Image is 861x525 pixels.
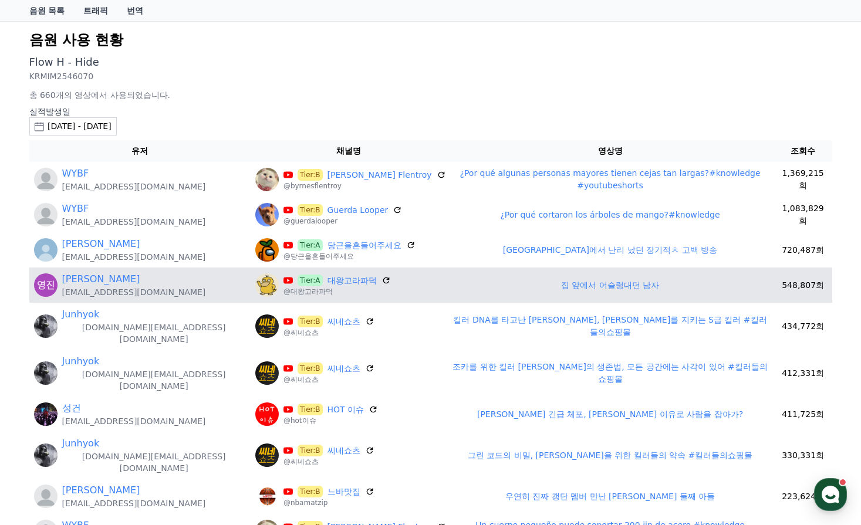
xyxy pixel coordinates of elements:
a: HOT 이슈 [327,404,364,416]
p: [EMAIL_ADDRESS][DOMAIN_NAME] [62,251,206,263]
a: [PERSON_NAME] [62,483,140,497]
p: [DOMAIN_NAME][EMAIL_ADDRESS][DOMAIN_NAME] [62,451,246,474]
img: 대왕고라파덕 [255,273,279,297]
p: @byrnesflentroy [283,181,446,191]
img: 씨네쇼츠 [255,314,279,338]
p: @씨네쇼츠 [283,457,374,466]
img: http://img1.kakaocdn.net/thumb/R640x640.q70/?fname=http://t1.kakaocdn.net/account_images/default_... [34,238,58,262]
a: 우연히 진짜 갱단 멤버 만난 [PERSON_NAME] 둘째 아들 [505,492,715,501]
img: 느바맛집 [255,485,279,508]
a: 씨네쇼츠 [327,363,360,375]
a: [GEOGRAPHIC_DATA]에서 난리 났던 장기적ㅊ 고백 방송 [503,245,717,255]
span: Tier:B [298,169,323,181]
img: HOT 이슈 [255,402,279,426]
p: @nbamatzip [283,498,374,507]
img: profile_blank.webp [34,485,58,508]
td: 412,331회 [774,350,832,397]
img: Byrnes Flentroy [255,168,279,191]
img: http://k.kakaocdn.net/dn/QdNCG/btsF3DKy24N/9rKv6ZT6x4G035KsHbO9ok/img_640x640.jpg [34,402,58,426]
a: 당근을흔들어주세요 [327,239,401,252]
th: 유저 [29,140,251,162]
td: 1,083,829회 [774,197,832,232]
a: 홈 [4,372,77,401]
th: 영상명 [446,140,774,162]
span: Tier:B [298,445,323,456]
div: [DATE] - [DATE] [48,120,112,133]
a: WYBF [62,202,89,216]
img: 당근을흔들어주세요 [255,238,279,262]
p: [DOMAIN_NAME][EMAIL_ADDRESS][DOMAIN_NAME] [62,321,246,345]
th: 채널명 [251,140,446,162]
p: Flow H - Hide [29,54,832,70]
a: [PERSON_NAME] [62,237,140,251]
img: https://cdn.creward.net/profile/user/profile_blank.webp [34,168,58,191]
span: Tier:A [298,275,323,286]
p: [DOMAIN_NAME][EMAIL_ADDRESS][DOMAIN_NAME] [62,368,246,392]
span: 대화 [107,390,121,399]
td: 434,772회 [774,303,832,350]
span: 홈 [37,389,44,399]
span: 설정 [181,389,195,399]
td: 548,807회 [774,267,832,303]
th: 조회수 [774,140,832,162]
a: 대왕고라파덕 [327,275,377,287]
a: WYBF [62,167,89,181]
p: @씨네쇼츠 [283,375,374,384]
a: [PERSON_NAME] Flentroy [327,169,432,181]
img: Guerda Looper [255,203,279,226]
a: Guerda Looper [327,204,389,216]
span: Tier:A [298,239,323,251]
img: https://lh3.googleusercontent.com/a/ACg8ocI0AyEd3ICoJsbDEJZqcgs6w8vBAM-f049ll42OoVLE_eX7Khmg=s96-c [34,443,58,467]
img: 씨네쇼츠 [255,443,279,467]
td: 223,624회 [774,479,832,514]
span: Tier:B [298,486,323,497]
span: Tier:B [298,316,323,327]
a: 씨네쇼츠 [327,316,360,328]
span: Tier:B [298,363,323,374]
p: [EMAIL_ADDRESS][DOMAIN_NAME] [62,415,206,427]
p: 실적발생일 [29,106,832,117]
img: https://lh3.googleusercontent.com/a/ACg8ocI0AyEd3ICoJsbDEJZqcgs6w8vBAM-f049ll42OoVLE_eX7Khmg=s96-c [34,361,58,385]
p: KRMIM2546070 [29,70,832,82]
p: @당근을흔들어주세요 [283,252,416,261]
p: @hot이슈 [283,416,378,425]
td: 411,725회 [774,397,832,432]
a: 조카를 위한 킬러 [PERSON_NAME]의 생존법, 모든 공간에는 사각이 있어 #킬러들의쇼핑몰 [453,362,768,384]
td: 330,331회 [774,432,832,479]
img: https://cdn.creward.net/profile/user/profile_blank.webp [34,203,58,226]
button: [DATE] - [DATE] [29,117,117,136]
p: @대왕고라파덕 [283,287,391,296]
a: Junhyok [62,436,100,451]
p: [EMAIL_ADDRESS][DOMAIN_NAME] [62,216,206,228]
p: @guerdalooper [283,216,402,226]
img: https://lh3.googleusercontent.com/a/ACg8ocLbaEnSkx935BA1wH7yqGPWjv3Tk21hN4lxIwg1tFDK8iSUWw=s96-c [34,273,58,297]
a: 집 앞에서 어슬렁대던 남자 [561,280,659,290]
a: 설정 [151,372,225,401]
a: 느바맛집 [327,486,360,498]
a: Junhyok [62,307,100,321]
p: [EMAIL_ADDRESS][DOMAIN_NAME] [62,497,206,509]
a: ¿Por qué cortaron los árboles de mango?#knowledge [500,210,720,219]
p: [EMAIL_ADDRESS][DOMAIN_NAME] [62,286,206,298]
a: 씨네쇼츠 [327,445,360,457]
a: ¿Por qué algunas personas mayores tienen cejas tan largas?#knowledge #youtubeshorts [460,168,760,190]
td: 720,487회 [774,232,832,267]
a: Junhyok [62,354,100,368]
a: [PERSON_NAME] [62,272,140,286]
h2: 음원 사용 현황 [29,31,832,49]
span: Tier:B [298,404,323,415]
a: 킬러 DNA를 타고난 [PERSON_NAME], [PERSON_NAME]를 지키는 S급 킬러 #킬러들의쇼핑몰 [453,315,767,337]
p: 총 660개의 영상에서 사용되었습니다. [29,89,832,101]
a: [PERSON_NAME] 긴급 체포, [PERSON_NAME] 이유로 사람을 잡아가? [477,409,743,419]
p: @씨네쇼츠 [283,328,374,337]
a: 대화 [77,372,151,401]
a: 그린 코드의 비밀, [PERSON_NAME]을 위한 킬러들의 약속 #킬러들의쇼핑몰 [468,451,753,460]
span: Tier:B [298,204,323,216]
p: [EMAIL_ADDRESS][DOMAIN_NAME] [62,181,206,192]
a: 성건 [62,401,81,415]
td: 1,369,215회 [774,162,832,197]
img: 씨네쇼츠 [255,361,279,385]
img: https://lh3.googleusercontent.com/a/ACg8ocI0AyEd3ICoJsbDEJZqcgs6w8vBAM-f049ll42OoVLE_eX7Khmg=s96-c [34,314,58,338]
